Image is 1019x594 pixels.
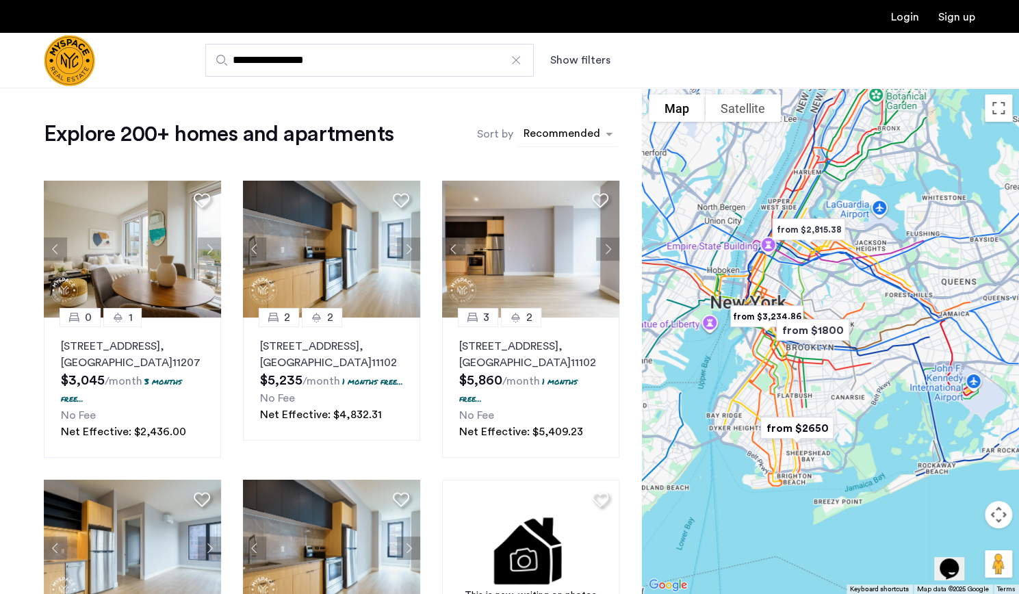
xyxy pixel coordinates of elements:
[985,94,1012,122] button: Toggle fullscreen view
[649,94,705,122] button: Show street map
[938,12,975,23] a: Registration
[761,209,856,250] div: from $2,815.38
[129,309,133,326] span: 1
[105,376,142,387] sub: /month
[44,237,67,261] button: Previous apartment
[442,318,619,458] a: 32[STREET_ADDRESS], [GEOGRAPHIC_DATA]111021 months free...No FeeNet Effective: $5,409.23
[44,537,67,560] button: Previous apartment
[850,584,909,594] button: Keyboard shortcuts
[934,539,978,580] iframe: chat widget
[61,374,105,387] span: $3,045
[502,376,540,387] sub: /month
[550,52,610,68] button: Show or hide filters
[483,309,489,326] span: 3
[719,296,814,337] div: from $3,234.86
[198,237,221,261] button: Next apartment
[44,35,95,86] a: Cazamio Logo
[477,126,513,142] label: Sort by
[44,120,394,148] h1: Explore 200+ homes and apartments
[442,181,619,318] img: 1997_638519968069068022.png
[85,309,92,326] span: 0
[260,409,382,420] span: Net Effective: $4,832.31
[243,318,420,441] a: 22[STREET_ADDRESS], [GEOGRAPHIC_DATA]111021 months free...No FeeNet Effective: $4,832.31
[198,537,221,560] button: Next apartment
[596,237,619,261] button: Next apartment
[260,393,295,404] span: No Fee
[459,426,583,437] span: Net Effective: $5,409.23
[985,550,1012,578] button: Drag Pegman onto the map to open Street View
[243,537,266,560] button: Previous apartment
[327,309,333,326] span: 2
[44,35,95,86] img: logo
[459,338,602,371] p: [STREET_ADDRESS] 11102
[205,44,534,77] input: Apartment Search
[260,374,302,387] span: $5,235
[397,237,420,261] button: Next apartment
[284,309,290,326] span: 2
[917,586,989,593] span: Map data ©2025 Google
[442,237,465,261] button: Previous apartment
[44,318,221,458] a: 01[STREET_ADDRESS], [GEOGRAPHIC_DATA]112073 months free...No FeeNet Effective: $2,436.00
[997,584,1015,594] a: Terms (opens in new tab)
[243,237,266,261] button: Previous apartment
[61,338,204,371] p: [STREET_ADDRESS] 11207
[61,426,186,437] span: Net Effective: $2,436.00
[765,309,860,351] div: from $1800
[891,12,919,23] a: Login
[459,374,502,387] span: $5,860
[749,407,844,449] div: from $2650
[44,181,221,318] img: 1997_638519001096654587.png
[243,181,420,318] img: 1997_638519968035243270.png
[645,576,691,594] img: Google
[517,122,619,146] ng-select: sort-apartment
[342,376,403,387] p: 1 months free...
[521,125,600,145] div: Recommended
[397,537,420,560] button: Next apartment
[260,338,403,371] p: [STREET_ADDRESS] 11102
[645,576,691,594] a: Open this area in Google Maps (opens a new window)
[459,410,494,421] span: No Fee
[526,309,532,326] span: 2
[985,501,1012,528] button: Map camera controls
[302,376,340,387] sub: /month
[705,94,781,122] button: Show satellite imagery
[61,410,96,421] span: No Fee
